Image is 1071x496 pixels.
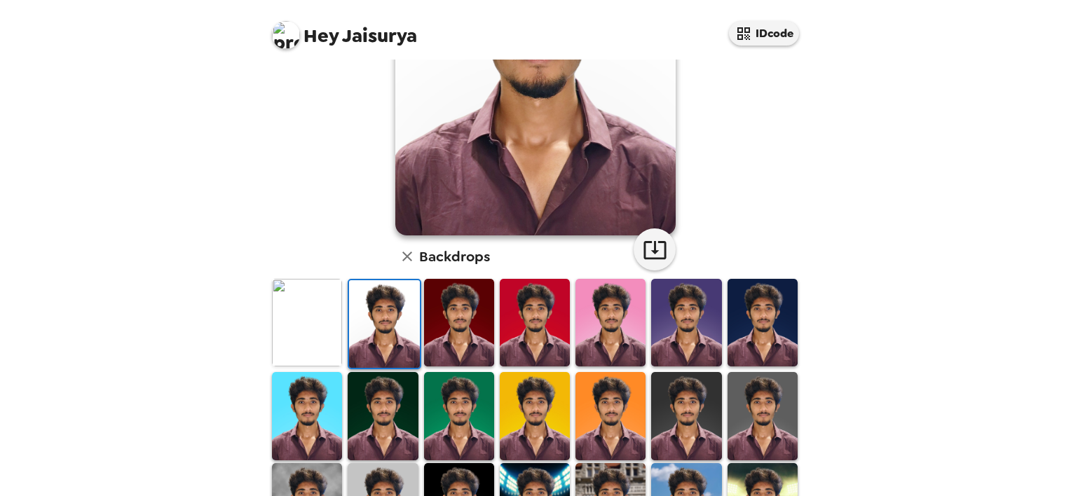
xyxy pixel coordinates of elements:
[303,23,339,48] span: Hey
[272,279,342,366] img: Original
[272,14,417,46] span: Jaisurya
[419,245,490,268] h6: Backdrops
[729,21,799,46] button: IDcode
[272,21,300,49] img: profile pic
